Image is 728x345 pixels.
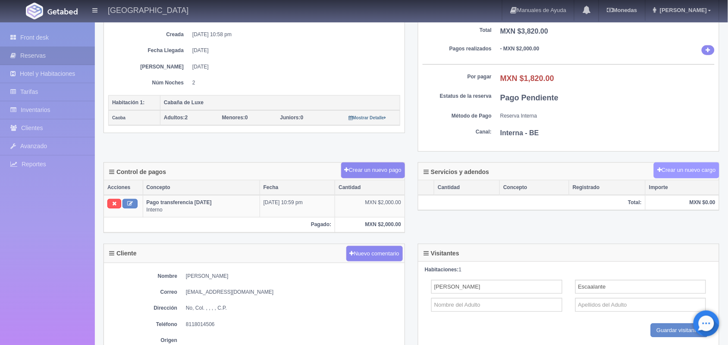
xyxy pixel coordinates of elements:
strong: Menores: [222,115,245,121]
td: MXN $2,000.00 [335,195,405,218]
button: Crear un nuevo pago [341,162,405,178]
img: Getabed [47,8,78,15]
button: Nuevo comentario [346,246,403,262]
th: Cantidad [335,180,405,195]
span: 2 [164,115,188,121]
strong: Habitaciones: [425,267,459,273]
b: MXN $1,820.00 [500,74,554,83]
dd: [DATE] [192,63,394,71]
dt: Origen [108,337,177,344]
small: Caoba [112,115,126,120]
h4: Servicios y adendos [424,169,489,175]
th: Cabaña de Luxe [160,95,400,110]
b: Habitación 1: [112,99,144,106]
b: Pago Pendiente [500,93,559,102]
th: Total: [418,195,646,210]
dt: [PERSON_NAME] [115,63,184,71]
th: MXN $2,000.00 [335,218,405,232]
th: Importe [646,180,719,195]
span: 0 [280,115,304,121]
dd: No, Col. , , , , C.P. [186,305,400,312]
b: Interna - BE [500,129,539,137]
th: Acciones [104,180,143,195]
th: Fecha [260,180,335,195]
h4: [GEOGRAPHIC_DATA] [108,4,188,15]
th: Registrado [569,180,646,195]
div: 1 [425,266,712,274]
span: 0 [222,115,248,121]
dd: [DATE] [192,47,394,54]
h4: Control de pagos [109,169,166,175]
dd: [PERSON_NAME] [186,273,400,280]
a: Mostrar Detalle [348,115,386,121]
dt: Correo [108,289,177,296]
b: Monedas [607,7,637,13]
b: MXN $3,820.00 [500,28,548,35]
strong: Juniors: [280,115,301,121]
dt: Pagos realizados [423,45,492,53]
input: Apellidos del Adulto [575,280,706,294]
dt: Total [423,27,492,34]
dt: Dirección [108,305,177,312]
h4: Visitantes [424,250,459,257]
dt: Fecha Llegada [115,47,184,54]
button: Crear un nuevo cargo [654,162,719,178]
small: Mostrar Detalle [348,115,386,120]
dt: Canal: [423,128,492,136]
dt: Por pagar [423,73,492,81]
td: [DATE] 10:59 pm [260,195,335,218]
dt: Teléfono [108,321,177,328]
th: MXN $0.00 [646,195,719,210]
dd: 2 [192,79,394,87]
th: Concepto [143,180,260,195]
dt: Núm Noches [115,79,184,87]
dt: Nombre [108,273,177,280]
dd: 8118014506 [186,321,400,328]
b: - MXN $2,000.00 [500,46,540,52]
dd: Reserva Interna [500,112,715,120]
td: Interno [143,195,260,218]
th: Pagado: [104,218,335,232]
dt: Estatus de la reserva [423,93,492,100]
th: Concepto [500,180,569,195]
input: Guardar visitantes [651,323,709,338]
img: Getabed [26,3,43,19]
b: Pago transferencia [DATE] [147,199,212,205]
h4: Cliente [109,250,137,257]
th: Cantidad [434,180,500,195]
dd: [EMAIL_ADDRESS][DOMAIN_NAME] [186,289,400,296]
strong: Adultos: [164,115,185,121]
dd: [DATE] 10:58 pm [192,31,394,38]
dt: Método de Pago [423,112,492,120]
dt: Creada [115,31,184,38]
input: Nombre del Adulto [431,280,562,294]
input: Apellidos del Adulto [575,298,706,312]
input: Nombre del Adulto [431,298,562,312]
span: [PERSON_NAME] [658,7,707,13]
